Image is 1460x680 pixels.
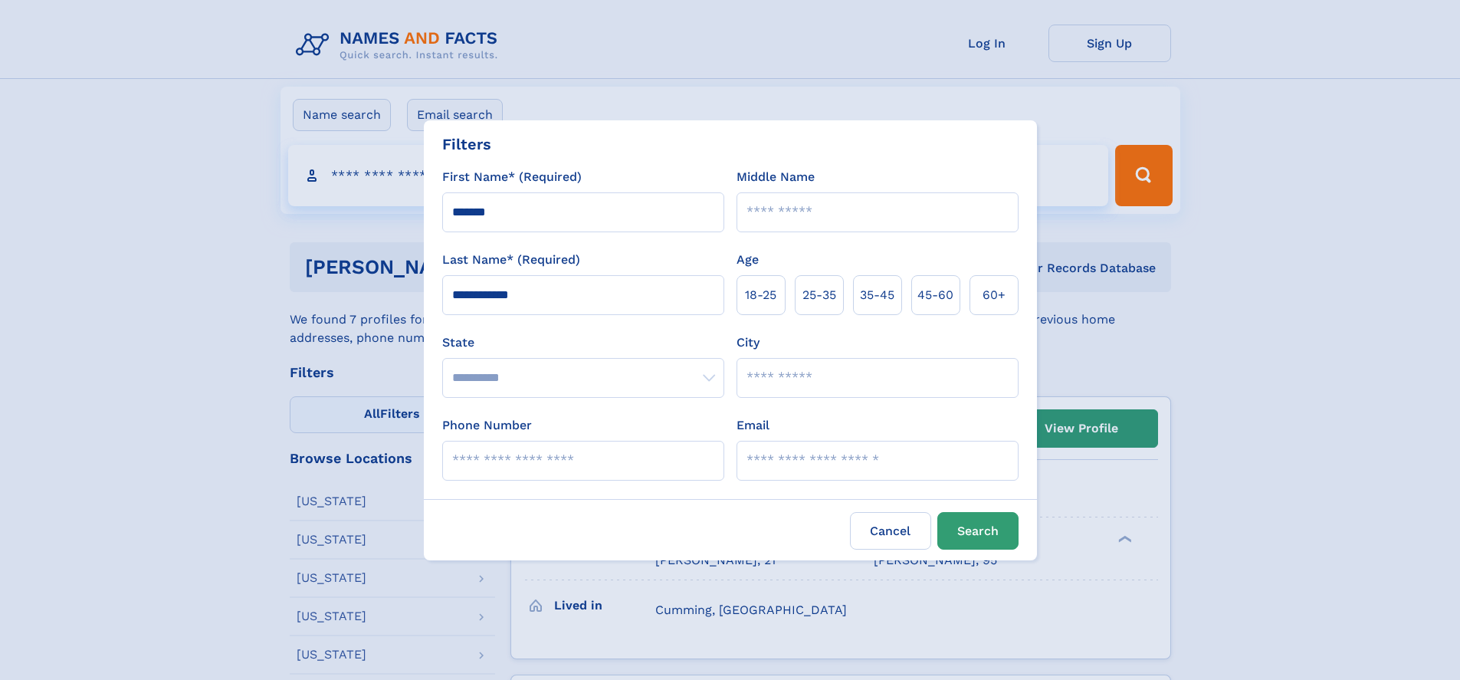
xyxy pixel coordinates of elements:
[983,286,1006,304] span: 60+
[737,416,769,435] label: Email
[917,286,953,304] span: 45‑60
[442,168,582,186] label: First Name* (Required)
[745,286,776,304] span: 18‑25
[442,133,491,156] div: Filters
[737,333,760,352] label: City
[442,416,532,435] label: Phone Number
[442,251,580,269] label: Last Name* (Required)
[737,251,759,269] label: Age
[802,286,836,304] span: 25‑35
[442,333,724,352] label: State
[860,286,894,304] span: 35‑45
[737,168,815,186] label: Middle Name
[937,512,1019,550] button: Search
[850,512,931,550] label: Cancel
